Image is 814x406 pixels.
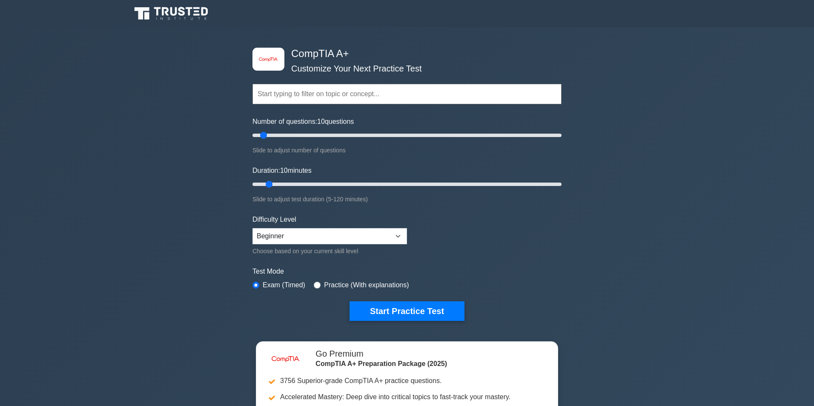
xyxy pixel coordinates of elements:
label: Number of questions: questions [252,117,354,127]
button: Start Practice Test [350,301,464,321]
span: 10 [317,118,325,125]
label: Difficulty Level [252,214,296,225]
label: Exam (Timed) [263,280,305,290]
h4: CompTIA A+ [288,48,520,60]
input: Start typing to filter on topic or concept... [252,84,562,104]
div: Choose based on your current skill level [252,246,407,256]
label: Test Mode [252,266,562,277]
span: 10 [280,167,288,174]
label: Practice (With explanations) [324,280,409,290]
div: Slide to adjust number of questions [252,145,562,155]
div: Slide to adjust test duration (5-120 minutes) [252,194,562,204]
label: Duration: minutes [252,166,312,176]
